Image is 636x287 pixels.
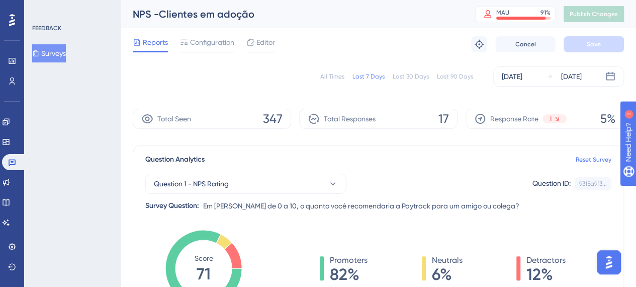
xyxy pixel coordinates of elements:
[32,44,66,62] button: Surveys
[256,36,275,48] span: Editor
[145,174,346,194] button: Question 1 - NPS Rating
[570,10,618,18] span: Publish Changes
[579,180,607,188] div: 9315a9f3...
[526,266,566,282] span: 12%
[587,40,601,48] span: Save
[197,264,211,283] tspan: 71
[532,177,571,190] div: Question ID:
[515,40,536,48] span: Cancel
[437,73,473,81] div: Last 90 Days
[438,111,449,127] span: 17
[490,113,538,125] span: Response Rate
[330,254,368,266] span: Promoters
[263,111,283,127] span: 347
[600,111,615,127] span: 5%
[496,9,509,17] div: MAU
[320,73,344,81] div: All Times
[526,254,566,266] span: Detractors
[145,154,205,166] span: Question Analytics
[133,7,450,21] div: NPS -Clientes em adoção
[576,156,611,164] a: Reset Survey
[143,36,168,48] span: Reports
[540,9,551,17] div: 91 %
[594,247,624,277] iframe: UserGuiding AI Assistant Launcher
[432,254,463,266] span: Neutrals
[203,200,519,212] span: Em [PERSON_NAME] de 0 a 10, o quanto você recomendaria a Paytrack para um amigo ou colega?
[32,24,61,32] div: FEEDBACK
[157,113,191,125] span: Total Seen
[495,36,556,52] button: Cancel
[70,5,73,13] div: 1
[550,115,552,123] span: 1
[352,73,385,81] div: Last 7 Days
[145,200,199,212] div: Survey Question:
[330,266,368,282] span: 82%
[561,70,582,83] div: [DATE]
[393,73,429,81] div: Last 30 Days
[564,36,624,52] button: Save
[564,6,624,22] button: Publish Changes
[24,3,63,15] span: Need Help?
[190,36,234,48] span: Configuration
[502,70,522,83] div: [DATE]
[432,266,463,282] span: 6%
[195,254,213,262] tspan: Score
[154,178,229,190] span: Question 1 - NPS Rating
[324,113,376,125] span: Total Responses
